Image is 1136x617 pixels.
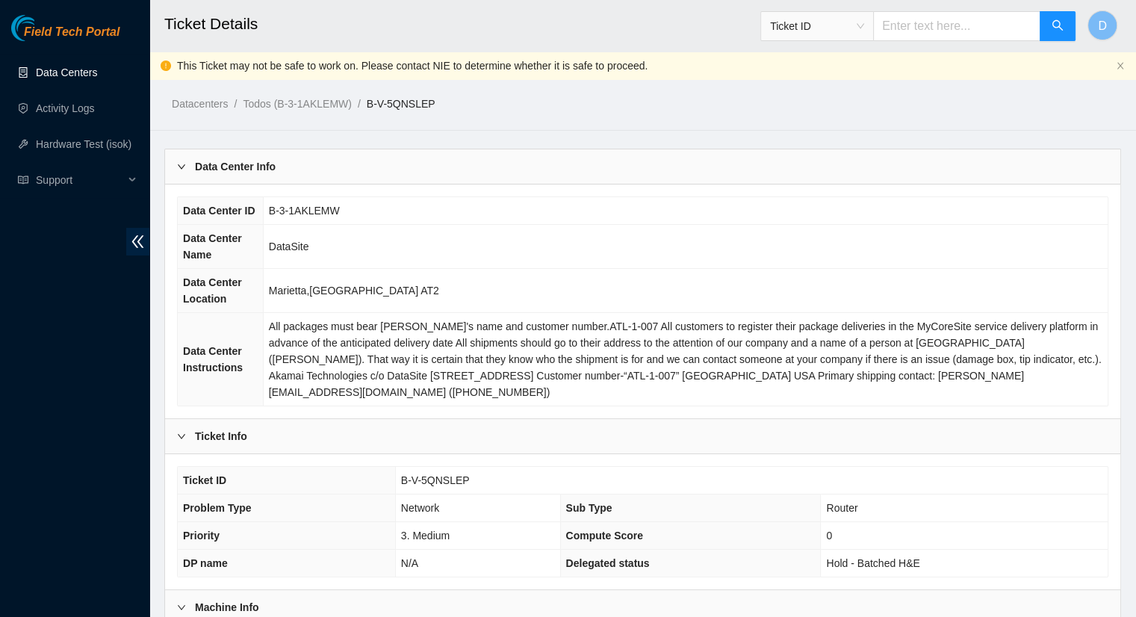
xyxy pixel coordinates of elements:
[183,474,226,486] span: Ticket ID
[36,165,124,195] span: Support
[11,15,75,41] img: Akamai Technologies
[24,25,120,40] span: Field Tech Portal
[126,228,149,255] span: double-left
[826,530,832,542] span: 0
[1098,16,1107,35] span: D
[269,285,439,297] span: Marietta,[GEOGRAPHIC_DATA] AT2
[1087,10,1117,40] button: D
[183,557,228,569] span: DP name
[36,102,95,114] a: Activity Logs
[234,98,237,110] span: /
[183,345,243,373] span: Data Center Instructions
[367,98,435,110] a: B-V-5QNSLEP
[1116,61,1125,70] span: close
[826,557,919,569] span: Hold - Batched H&E
[18,175,28,185] span: read
[195,158,276,175] b: Data Center Info
[36,138,131,150] a: Hardware Test (isok)
[177,432,186,441] span: right
[269,205,340,217] span: B-3-1AKLEMW
[358,98,361,110] span: /
[183,502,252,514] span: Problem Type
[401,502,439,514] span: Network
[1040,11,1076,41] button: search
[183,205,255,217] span: Data Center ID
[566,530,643,542] span: Compute Score
[1116,61,1125,71] button: close
[183,232,242,261] span: Data Center Name
[401,557,418,569] span: N/A
[36,66,97,78] a: Data Centers
[183,276,242,305] span: Data Center Location
[566,557,650,569] span: Delegated status
[826,502,857,514] span: Router
[269,320,1102,398] span: All packages must bear [PERSON_NAME]'s name and customer number.ATL-1-007 All customers to regist...
[401,474,470,486] span: B-V-5QNSLEP
[177,162,186,171] span: right
[770,15,864,37] span: Ticket ID
[269,241,309,252] span: DataSite
[183,530,220,542] span: Priority
[195,599,259,616] b: Machine Info
[873,11,1040,41] input: Enter text here...
[165,149,1120,184] div: Data Center Info
[195,428,247,444] b: Ticket Info
[11,27,120,46] a: Akamai TechnologiesField Tech Portal
[401,530,450,542] span: 3. Medium
[165,419,1120,453] div: Ticket Info
[172,98,228,110] a: Datacenters
[566,502,612,514] span: Sub Type
[243,98,351,110] a: Todos (B-3-1AKLEMW)
[177,603,186,612] span: right
[1052,19,1064,34] span: search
